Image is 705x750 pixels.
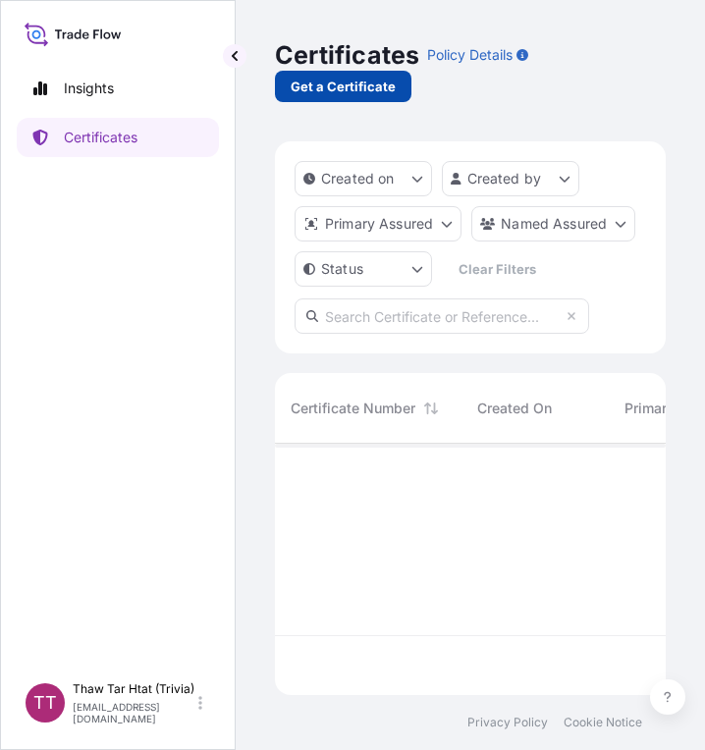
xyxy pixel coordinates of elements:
button: Sort [419,397,443,420]
a: Cookie Notice [564,715,642,730]
p: Get a Certificate [291,77,396,96]
button: certificateStatus Filter options [295,251,432,287]
a: Insights [17,69,219,108]
a: Privacy Policy [467,715,548,730]
button: createdOn Filter options [295,161,432,196]
p: Thaw Tar Htat (Trivia) [73,681,194,697]
p: [EMAIL_ADDRESS][DOMAIN_NAME] [73,701,194,724]
input: Search Certificate or Reference... [295,298,589,334]
button: createdBy Filter options [442,161,579,196]
p: Status [321,259,363,279]
p: Certificates [64,128,137,147]
p: Named Assured [501,214,607,234]
p: Primary Assured [325,214,433,234]
span: TT [33,693,57,713]
span: Certificate Number [291,399,415,418]
span: Created On [477,399,552,418]
p: Created by [467,169,542,188]
p: Certificates [275,39,419,71]
p: Created on [321,169,395,188]
button: Clear Filters [442,253,552,285]
button: distributor Filter options [295,206,461,241]
p: Policy Details [427,45,513,65]
p: Clear Filters [459,259,536,279]
button: cargoOwner Filter options [471,206,635,241]
a: Certificates [17,118,219,157]
a: Get a Certificate [275,71,411,102]
p: Insights [64,79,114,98]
